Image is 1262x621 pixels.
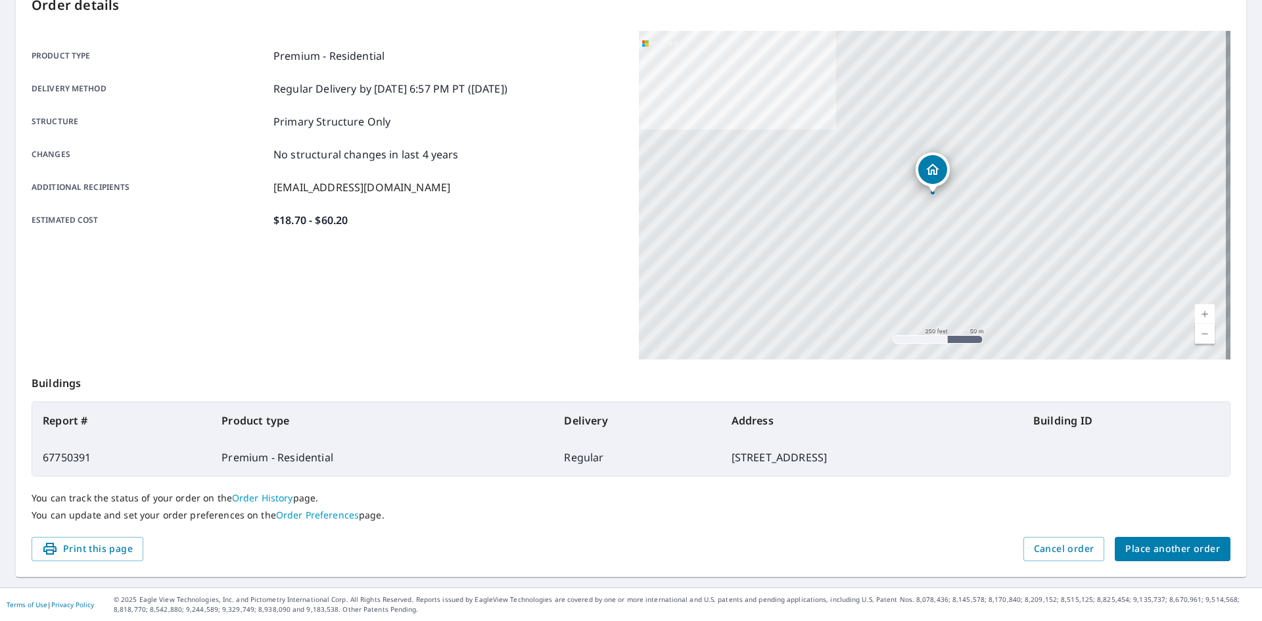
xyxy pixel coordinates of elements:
[721,402,1023,439] th: Address
[273,212,348,228] p: $18.70 - $60.20
[32,212,268,228] p: Estimated cost
[232,492,293,504] a: Order History
[7,601,94,609] p: |
[32,509,1230,521] p: You can update and set your order preferences on the page.
[211,402,553,439] th: Product type
[32,114,268,129] p: Structure
[553,439,720,476] td: Regular
[273,81,507,97] p: Regular Delivery by [DATE] 6:57 PM PT ([DATE])
[42,541,133,557] span: Print this page
[273,147,459,162] p: No structural changes in last 4 years
[273,114,390,129] p: Primary Structure Only
[1034,541,1094,557] span: Cancel order
[1195,324,1215,344] a: Current Level 17, Zoom Out
[1195,304,1215,324] a: Current Level 17, Zoom In
[32,81,268,97] p: Delivery method
[32,179,268,195] p: Additional recipients
[32,359,1230,402] p: Buildings
[32,537,143,561] button: Print this page
[32,402,211,439] th: Report #
[721,439,1023,476] td: [STREET_ADDRESS]
[32,439,211,476] td: 67750391
[1023,537,1105,561] button: Cancel order
[114,595,1255,614] p: © 2025 Eagle View Technologies, Inc. and Pictometry International Corp. All Rights Reserved. Repo...
[32,147,268,162] p: Changes
[1125,541,1220,557] span: Place another order
[32,492,1230,504] p: You can track the status of your order on the page.
[7,600,47,609] a: Terms of Use
[1115,537,1230,561] button: Place another order
[273,179,450,195] p: [EMAIL_ADDRESS][DOMAIN_NAME]
[1023,402,1230,439] th: Building ID
[916,152,950,193] div: Dropped pin, building 1, Residential property, 849 Kingsgate Dr O Fallon, MO 63368
[32,48,268,64] p: Product type
[273,48,385,64] p: Premium - Residential
[51,600,94,609] a: Privacy Policy
[211,439,553,476] td: Premium - Residential
[553,402,720,439] th: Delivery
[276,509,359,521] a: Order Preferences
